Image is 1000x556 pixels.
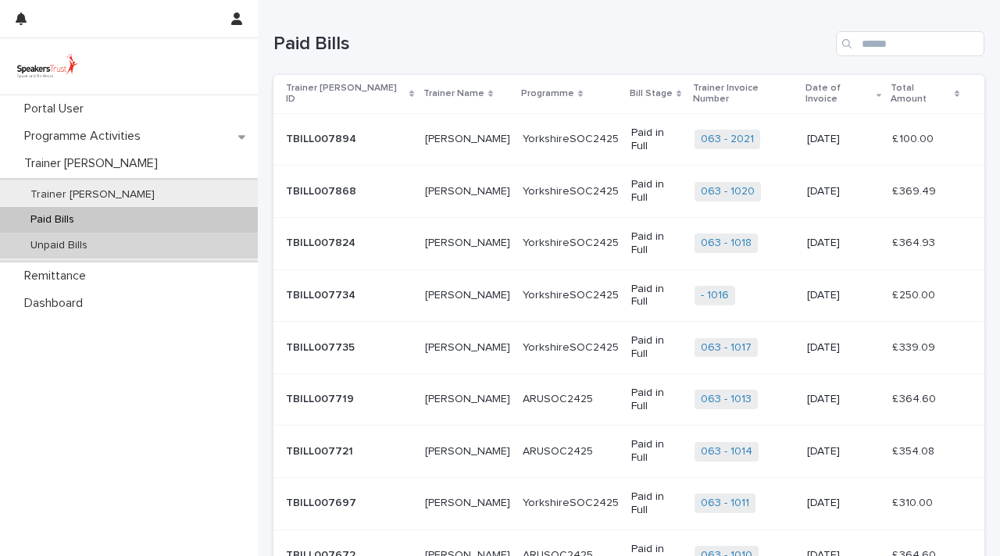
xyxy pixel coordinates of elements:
a: 063 - 1017 [701,341,752,355]
p: Paid in Full [631,283,682,309]
p: YorkshireSOC2425 [523,494,622,510]
p: TBILL007894 [286,130,359,146]
a: 063 - 1011 [701,497,749,510]
p: Programme Activities [18,129,153,144]
p: Date of Invoice [805,80,873,109]
a: 063 - 1020 [701,185,755,198]
p: £ 339.09 [892,338,938,355]
tr: TBILL007719TBILL007719 [PERSON_NAME][PERSON_NAME] ARUSOC2425ARUSOC2425 Paid in Full063 - 1013 [DA... [273,373,984,426]
p: [PERSON_NAME] [425,233,513,250]
p: Paid in Full [631,230,682,257]
p: [PERSON_NAME] [425,130,513,146]
p: TBILL007868 [286,182,359,198]
tr: TBILL007735TBILL007735 [PERSON_NAME][PERSON_NAME] YorkshireSOC2425YorkshireSOC2425 Paid in Full06... [273,322,984,374]
p: Trainer [PERSON_NAME] [18,156,170,171]
tr: TBILL007697TBILL007697 [PERSON_NAME][PERSON_NAME] YorkshireSOC2425YorkshireSOC2425 Paid in Full06... [273,477,984,529]
a: 063 - 1018 [701,237,752,250]
tr: TBILL007721TBILL007721 [PERSON_NAME][PERSON_NAME] ARUSOC2425ARUSOC2425 Paid in Full063 - 1014 [DA... [273,426,984,478]
p: Paid in Full [631,178,682,205]
p: [PERSON_NAME] [425,494,513,510]
a: 063 - 1014 [701,445,752,458]
p: [DATE] [807,445,880,458]
p: YorkshireSOC2425 [523,338,622,355]
p: Paid Bills [18,213,87,226]
p: [PERSON_NAME] [425,182,513,198]
p: Portal User [18,102,96,116]
p: [DATE] [807,497,880,510]
p: [DATE] [807,289,880,302]
p: Trainer Invoice Number [693,80,796,109]
p: £ 364.60 [892,390,939,406]
p: Total Amount [891,80,951,109]
p: Paid in Full [631,334,682,361]
p: [PERSON_NAME] [425,286,513,302]
a: 063 - 1013 [701,393,752,406]
p: £ 369.49 [892,182,939,198]
p: [DATE] [807,185,880,198]
p: Dashboard [18,296,95,311]
img: UVamC7uQTJC0k9vuxGLS [12,51,82,82]
input: Search [836,31,984,56]
p: £ 354.08 [892,442,937,458]
a: - 1016 [701,289,729,302]
p: £ 310.00 [892,494,936,510]
p: [DATE] [807,341,880,355]
p: [DATE] [807,237,880,250]
p: Remittance [18,269,98,283]
p: ARUSOC2425 [523,390,596,406]
p: Programme [521,85,574,102]
p: YorkshireSOC2425 [523,233,622,250]
p: [DATE] [807,393,880,406]
p: TBILL007697 [286,494,359,510]
p: ARUSOC2425 [523,442,596,458]
tr: TBILL007868TBILL007868 [PERSON_NAME][PERSON_NAME] YorkshireSOC2425YorkshireSOC2425 Paid in Full06... [273,166,984,218]
p: Unpaid Bills [18,239,100,252]
p: Paid in Full [631,387,682,413]
p: Paid in Full [631,127,682,153]
a: 063 - 2021 [701,133,754,146]
p: Trainer Name [423,85,484,102]
tr: TBILL007824TBILL007824 [PERSON_NAME][PERSON_NAME] YorkshireSOC2425YorkshireSOC2425 Paid in Full06... [273,217,984,269]
p: Paid in Full [631,438,682,465]
p: £ 100.00 [892,130,937,146]
tr: TBILL007894TBILL007894 [PERSON_NAME][PERSON_NAME] YorkshireSOC2425YorkshireSOC2425 Paid in Full06... [273,113,984,166]
p: [DATE] [807,133,880,146]
p: TBILL007824 [286,233,359,250]
p: £ 250.00 [892,286,938,302]
p: [PERSON_NAME] [425,442,513,458]
p: TBILL007734 [286,286,359,302]
p: YorkshireSOC2425 [523,182,622,198]
p: Trainer [PERSON_NAME] ID [286,80,405,109]
p: [PERSON_NAME] [425,338,513,355]
tr: TBILL007734TBILL007734 [PERSON_NAME][PERSON_NAME] YorkshireSOC2425YorkshireSOC2425 Paid in Full- ... [273,269,984,322]
p: £ 364.93 [892,233,938,250]
p: TBILL007719 [286,390,357,406]
p: [PERSON_NAME] [425,390,513,406]
p: Paid in Full [631,490,682,517]
p: TBILL007735 [286,338,358,355]
h1: Paid Bills [273,33,830,55]
p: YorkshireSOC2425 [523,286,622,302]
p: TBILL007721 [286,442,356,458]
p: Bill Stage [630,85,673,102]
p: Trainer [PERSON_NAME] [18,188,167,201]
p: YorkshireSOC2425 [523,130,622,146]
